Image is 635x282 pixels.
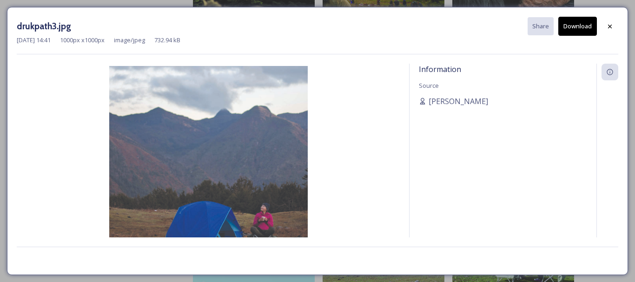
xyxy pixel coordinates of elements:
span: Information [419,64,461,74]
img: drukpath3.jpg [17,66,400,264]
button: Share [528,17,554,35]
h3: drukpath3.jpg [17,20,71,33]
span: image/jpeg [114,36,145,45]
span: [PERSON_NAME] [429,96,488,107]
span: Source [419,81,439,90]
button: Download [558,17,597,36]
span: 732.94 kB [154,36,180,45]
span: [DATE] 14:41 [17,36,51,45]
span: 1000 px x 1000 px [60,36,105,45]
